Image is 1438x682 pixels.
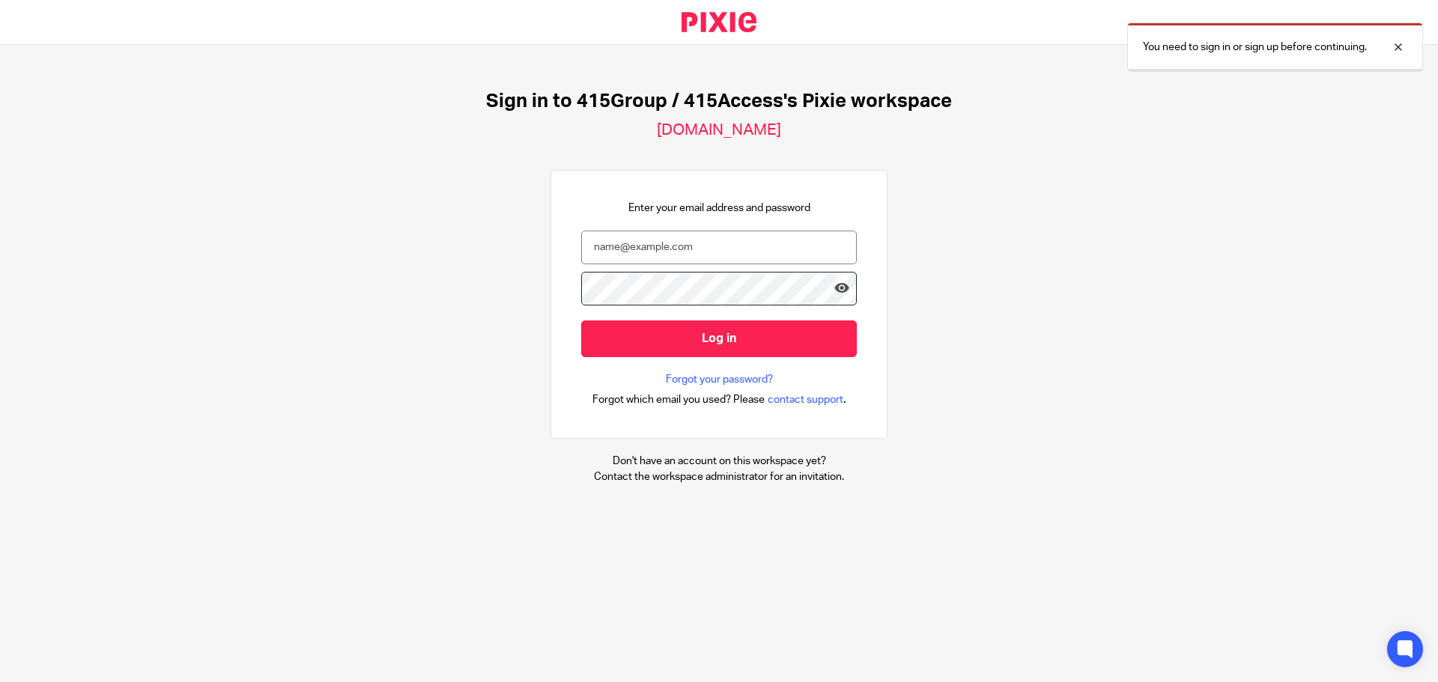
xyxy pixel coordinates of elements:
h1: Sign in to 415Group / 415Access's Pixie workspace [486,90,952,113]
span: contact support [768,392,843,407]
input: Log in [581,320,857,357]
div: . [592,391,846,408]
h2: [DOMAIN_NAME] [657,121,781,140]
span: Forgot which email you used? Please [592,392,765,407]
p: You need to sign in or sign up before continuing. [1143,40,1367,55]
p: Contact the workspace administrator for an invitation. [594,469,844,484]
input: name@example.com [581,231,857,264]
a: Forgot your password? [666,372,773,387]
p: Enter your email address and password [628,201,810,216]
p: Don't have an account on this workspace yet? [594,454,844,469]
